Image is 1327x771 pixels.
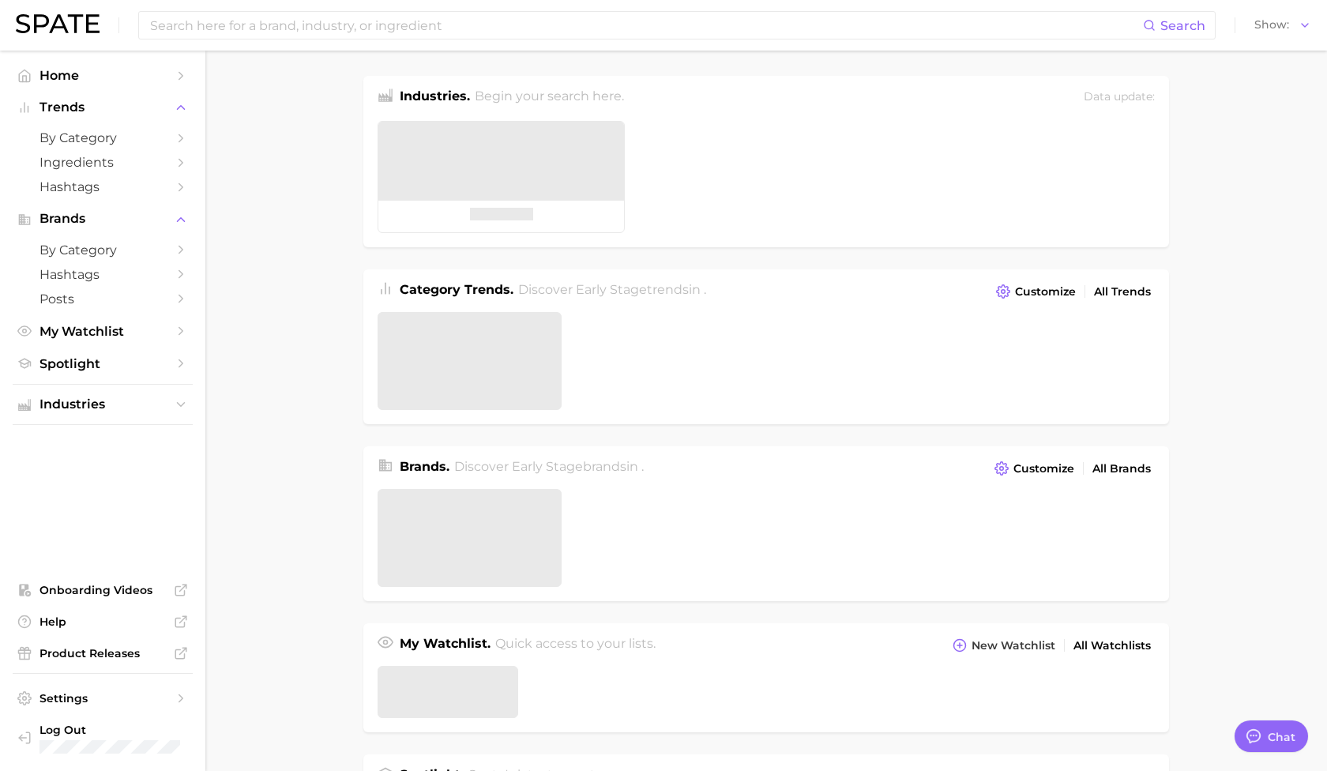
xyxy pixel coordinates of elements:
span: All Trends [1094,285,1151,299]
a: All Brands [1088,458,1155,480]
a: Onboarding Videos [13,578,193,602]
a: Settings [13,686,193,710]
a: Hashtags [13,175,193,199]
span: Brands . [400,459,449,474]
button: Customize [992,280,1080,303]
h2: Quick access to your lists. [495,634,656,656]
a: Help [13,610,193,634]
button: Customize [991,457,1078,480]
span: Hashtags [39,267,166,282]
a: Ingredients [13,150,193,175]
button: Industries [13,393,193,416]
span: Search [1160,18,1205,33]
span: Trends [39,100,166,115]
span: Home [39,68,166,83]
a: Log out. Currently logged in with e-mail cfuentes@onscent.com. [13,718,193,759]
input: Search here for a brand, industry, or ingredient [148,12,1143,39]
span: Product Releases [39,646,166,660]
span: Brands [39,212,166,226]
span: by Category [39,243,166,258]
h1: Industries. [400,87,470,108]
button: Brands [13,207,193,231]
span: Posts [39,291,166,307]
span: New Watchlist [972,639,1055,653]
span: by Category [39,130,166,145]
span: Discover Early Stage brands in . [454,459,644,474]
button: Show [1250,15,1315,36]
span: Settings [39,691,166,705]
a: Product Releases [13,641,193,665]
a: by Category [13,126,193,150]
span: Category Trends . [400,282,513,297]
span: Onboarding Videos [39,583,166,597]
a: All Trends [1090,281,1155,303]
span: All Brands [1092,462,1151,476]
button: Trends [13,96,193,119]
span: Hashtags [39,179,166,194]
button: New Watchlist [949,634,1059,656]
span: My Watchlist [39,324,166,339]
span: Discover Early Stage trends in . [518,282,706,297]
span: Log Out [39,723,180,737]
span: All Watchlists [1073,639,1151,653]
a: Hashtags [13,262,193,287]
a: Posts [13,287,193,311]
h2: Begin your search here. [475,87,624,108]
span: Show [1254,21,1289,29]
img: SPATE [16,14,100,33]
span: Customize [1013,462,1074,476]
span: Industries [39,397,166,412]
a: All Watchlists [1069,635,1155,656]
a: Spotlight [13,352,193,376]
span: Ingredients [39,155,166,170]
span: Spotlight [39,356,166,371]
span: Customize [1015,285,1076,299]
h1: My Watchlist. [400,634,491,656]
div: Data update: [1084,87,1155,108]
span: Help [39,615,166,629]
a: Home [13,63,193,88]
a: My Watchlist [13,319,193,344]
a: by Category [13,238,193,262]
